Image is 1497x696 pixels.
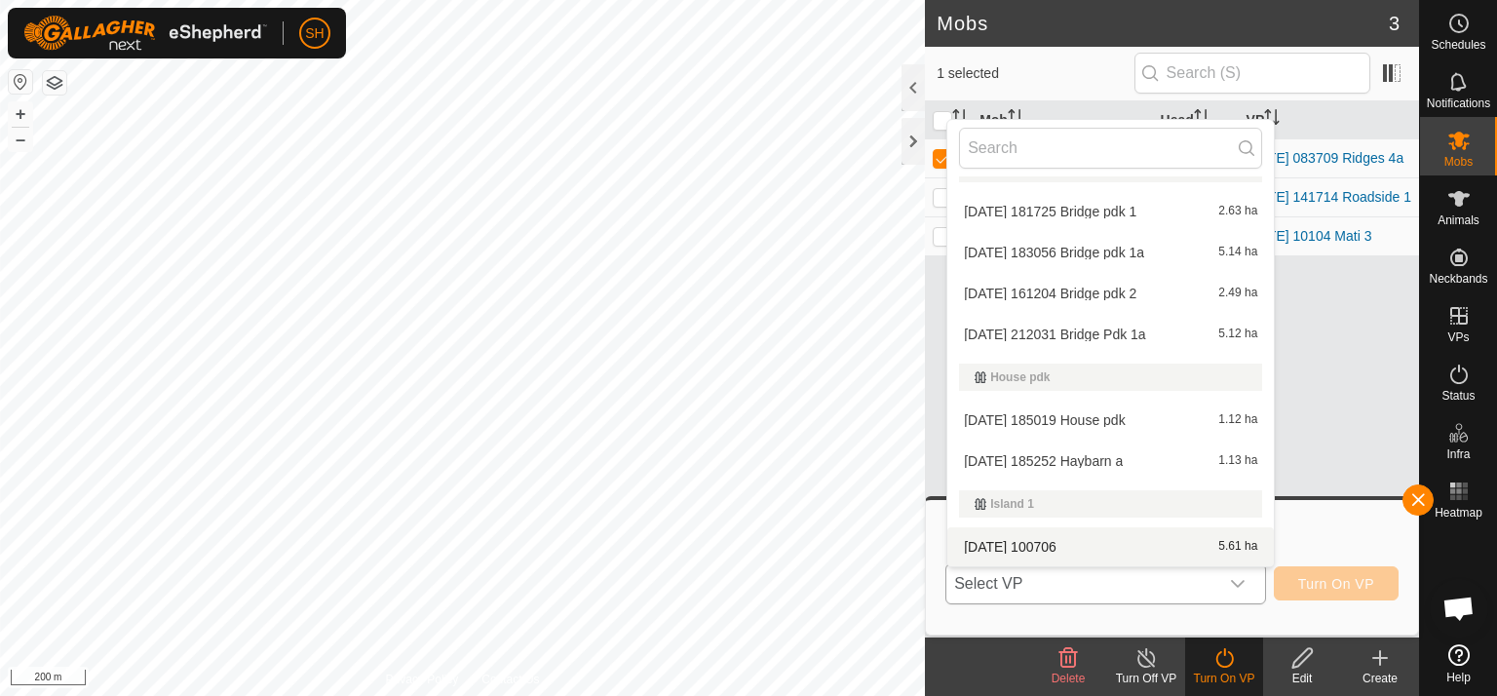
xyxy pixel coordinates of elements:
span: Help [1446,672,1471,683]
div: House pdk [975,371,1247,383]
div: Create [1341,670,1419,687]
li: 2025-09-02 212031 Bridge Pdk 1a [947,315,1274,354]
span: Select VP [946,564,1218,603]
p-sorticon: Activate to sort [1264,112,1280,128]
span: Status [1441,390,1475,402]
button: Map Layers [43,71,66,95]
a: Privacy Policy [386,671,459,688]
a: [DATE] 141714 Roadside 1 [1247,189,1411,205]
span: VPs [1447,331,1469,343]
span: [DATE] 100706 [964,540,1056,554]
span: Turn On VP [1298,576,1374,592]
span: [DATE] 161204 Bridge pdk 2 [964,287,1136,300]
span: 2.49 ha [1218,287,1257,300]
input: Search (S) [1134,53,1370,94]
span: [DATE] 183056 Bridge pdk 1a [964,246,1144,259]
span: [DATE] 181725 Bridge pdk 1 [964,205,1136,218]
th: Mob [972,101,1152,139]
span: 1.12 ha [1218,413,1257,427]
a: Contact Us [481,671,539,688]
span: [DATE] 185252 Haybarn a [964,454,1123,468]
span: 5.61 ha [1218,540,1257,554]
span: 2.63 ha [1218,205,1257,218]
a: [DATE] 10104 Mati 3 [1247,228,1372,244]
p-sorticon: Activate to sort [1008,112,1023,128]
p-sorticon: Activate to sort [952,112,968,128]
button: Reset Map [9,70,32,94]
span: 5.14 ha [1218,246,1257,259]
div: Edit [1263,670,1341,687]
span: Neckbands [1429,273,1487,285]
span: 3 [1389,9,1400,38]
li: 2025-06-20 161204 Bridge pdk 2 [947,274,1274,313]
a: Help [1420,637,1497,691]
span: 1.13 ha [1218,454,1257,468]
div: Turn On VP [1185,670,1263,687]
span: Mobs [1444,156,1473,168]
li: 2025-06-19 181725 Bridge pdk 1 [947,192,1274,231]
div: Open chat [1430,579,1488,638]
li: 2025-09-15 185252 Haybarn a [947,442,1274,481]
button: – [9,128,32,151]
input: Search [959,128,1262,169]
li: 2025-09-15 185019 House pdk [947,401,1274,440]
span: Notifications [1427,97,1490,109]
li: 2025-06-19 183056 Bridge pdk 1a [947,233,1274,272]
img: Gallagher Logo [23,16,267,51]
button: + [9,102,32,126]
span: 5.12 ha [1218,328,1257,341]
span: Infra [1446,448,1470,460]
div: Island 1 [975,498,1247,510]
span: Schedules [1431,39,1485,51]
th: VP [1239,101,1419,139]
span: Delete [1052,672,1086,685]
span: [DATE] 185019 House pdk [964,413,1126,427]
span: SH [305,23,324,44]
h2: Mobs [937,12,1389,35]
span: [DATE] 212031 Bridge Pdk 1a [964,328,1146,341]
th: Head [1153,101,1239,139]
li: 2025-06-15 100706 [947,527,1274,566]
p-sorticon: Activate to sort [1194,112,1209,128]
div: Turn Off VP [1107,670,1185,687]
span: 1 selected [937,63,1133,84]
span: Heatmap [1435,507,1482,519]
span: Animals [1438,214,1479,226]
a: [DATE] 083709 Ridges 4a [1247,150,1404,166]
div: dropdown trigger [1218,564,1257,603]
button: Turn On VP [1274,566,1399,600]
